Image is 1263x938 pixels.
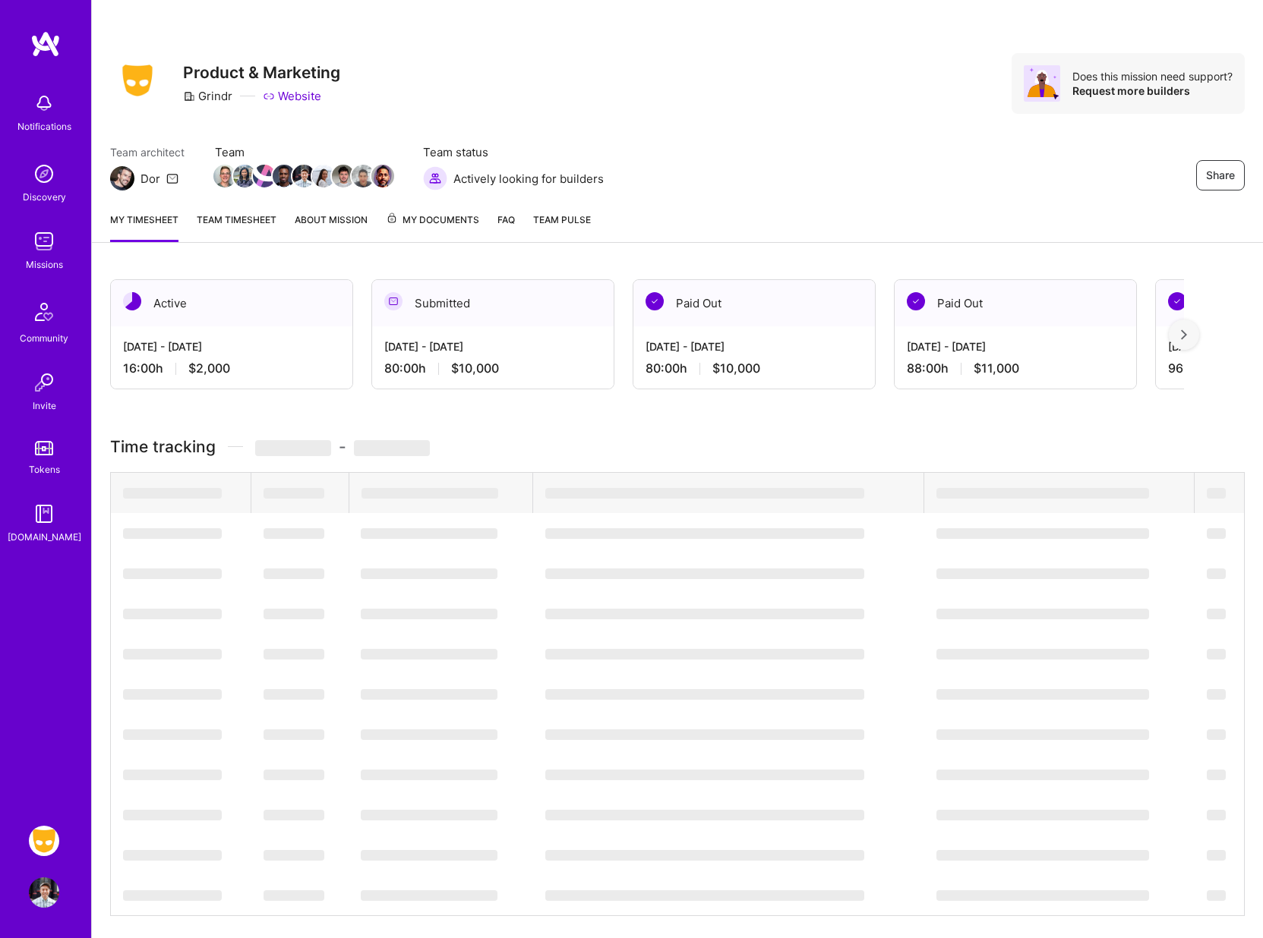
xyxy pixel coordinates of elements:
img: Submitted [384,292,403,310]
img: User Avatar [29,877,59,908]
span: ‌ [545,770,864,780]
span: ‌ [545,528,864,539]
div: Community [20,330,68,346]
img: Team Member Avatar [213,165,236,187]
span: ‌ [936,568,1149,579]
img: Team Member Avatar [292,165,315,187]
span: $2,000 [188,360,230,376]
div: [DATE] - [DATE] [907,338,1124,354]
span: ‌ [255,440,331,456]
span: ‌ [1207,568,1226,579]
a: Team Member Avatar [215,163,235,189]
span: ‌ [545,689,864,700]
img: Invite [29,367,59,398]
span: ‌ [1207,528,1226,539]
span: ‌ [361,568,497,579]
span: ‌ [264,890,324,901]
i: icon CompanyGray [183,90,195,102]
img: Team Member Avatar [312,165,335,187]
span: ‌ [361,528,497,539]
div: 80:00 h [384,360,602,376]
div: [DATE] - [DATE] [384,338,602,354]
div: Grindr [183,88,232,104]
span: ‌ [123,770,222,780]
a: Website [263,88,321,104]
img: Team Member Avatar [352,165,374,187]
a: Team Member Avatar [254,163,274,189]
img: guide book [29,499,59,529]
img: logo [30,30,61,58]
span: ‌ [361,770,497,780]
div: Notifications [17,118,71,134]
div: 16:00 h [123,360,340,376]
span: ‌ [545,649,864,659]
button: Share [1196,160,1245,190]
span: ‌ [264,850,324,861]
div: Invite [33,398,56,414]
div: Paid Out [895,280,1136,326]
span: Team [215,144,393,160]
div: [DOMAIN_NAME] [8,529,81,545]
img: Paid Out [907,292,925,310]
img: teamwork [29,226,59,257]
img: Avatar [1024,65,1060,102]
span: ‌ [361,609,497,619]
img: Team Member Avatar [371,165,394,187]
div: Active [111,280,352,326]
span: ‌ [1207,609,1226,619]
span: ‌ [936,810,1149,820]
h3: Product & Marketing [183,63,340,82]
img: Team Member Avatar [332,165,355,187]
img: Team Member Avatar [273,165,295,187]
span: ‌ [123,568,222,579]
span: ‌ [264,568,324,579]
img: discovery [29,159,59,189]
span: ‌ [545,890,864,901]
span: ‌ [1207,689,1226,700]
div: 80:00 h [646,360,863,376]
img: tokens [35,441,53,455]
img: Paid Out [1168,292,1186,310]
span: ‌ [264,810,324,820]
img: Active [123,292,141,310]
span: ‌ [1207,770,1226,780]
span: ‌ [936,689,1149,700]
span: ‌ [362,488,498,499]
img: Actively looking for builders [423,166,447,190]
span: ‌ [936,890,1149,901]
span: Team Pulse [533,214,591,225]
span: ‌ [361,689,497,700]
span: ‌ [1207,729,1226,740]
div: [DATE] - [DATE] [646,338,863,354]
span: ‌ [545,609,864,619]
a: Team Member Avatar [294,163,314,189]
span: - [255,437,430,456]
span: ‌ [1207,810,1226,820]
a: FAQ [497,212,515,242]
span: ‌ [936,770,1149,780]
span: $11,000 [974,360,1019,376]
div: Tokens [29,461,60,477]
img: bell [29,88,59,118]
a: User Avatar [25,877,63,908]
span: Share [1206,168,1235,183]
span: ‌ [123,729,222,740]
a: Team Member Avatar [373,163,393,189]
a: Grindr: Product & Marketing [25,826,63,856]
div: [DATE] - [DATE] [123,338,340,354]
span: Team architect [110,144,185,160]
a: About Mission [295,212,368,242]
h3: Time tracking [110,437,1245,456]
a: Team timesheet [197,212,276,242]
div: Discovery [23,189,66,205]
span: ‌ [936,528,1149,539]
span: ‌ [936,850,1149,861]
span: ‌ [1207,850,1226,861]
div: Submitted [372,280,614,326]
div: Request more builders [1072,83,1233,98]
span: $10,000 [712,360,760,376]
span: ‌ [354,440,430,456]
span: ‌ [361,890,497,901]
img: Company Logo [110,60,165,101]
div: Does this mission need support? [1072,69,1233,83]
